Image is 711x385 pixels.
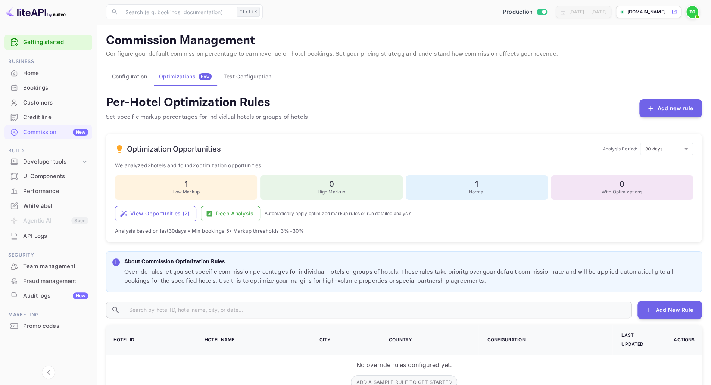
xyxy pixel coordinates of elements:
span: New [199,74,212,79]
div: Commission [23,128,88,137]
div: API Logs [23,232,88,240]
a: Team management [4,259,92,273]
p: High Markup [265,189,398,195]
div: Promo codes [23,322,88,330]
p: With Optimizations [555,189,689,195]
a: Fraud management [4,274,92,288]
a: Whitelabel [4,199,92,212]
p: Commission Management [106,33,702,48]
button: Test Configuration [218,68,277,86]
div: Whitelabel [23,202,88,210]
span: Production [503,8,533,16]
a: UI Components [4,169,92,183]
div: Performance [23,187,88,196]
div: Whitelabel [4,199,92,213]
div: Developer tools [4,155,92,168]
p: We analyzed 2 hotels and found 2 optimization opportunities. [115,161,693,169]
th: Configuration [478,325,612,355]
a: CommissionNew [4,125,92,139]
button: Add New Rule [637,301,702,319]
a: Customers [4,96,92,109]
div: CommissionNew [4,125,92,140]
div: Getting started [4,35,92,50]
a: Promo codes [4,319,92,333]
div: Audit logs [23,292,88,300]
a: Performance [4,184,92,198]
button: Deep Analysis [201,206,260,221]
p: Low Markup [119,189,253,195]
img: Traveloka CUG [686,6,698,18]
div: New [73,292,88,299]
p: Automatically apply optimized markup rules or run detailed analysis [265,210,411,217]
div: Bookings [4,81,92,95]
div: Performance [4,184,92,199]
div: Team management [4,259,92,274]
a: Getting started [23,38,88,47]
th: Hotel ID [106,325,196,355]
div: Customers [4,96,92,110]
a: Audit logsNew [4,289,92,302]
input: Search (e.g. bookings, documentation) [121,4,234,19]
h6: 0 [265,180,398,189]
div: Credit line [4,110,92,125]
p: Override rules let you set specific commission percentages for individual hotels or groups of hot... [124,268,696,286]
th: Actions [665,325,702,355]
div: Home [4,66,92,81]
p: Set specific markup percentages for individual hotels or groups of hotels [106,113,308,122]
div: New [73,129,88,136]
h6: 1 [119,180,253,189]
h6: 1 [410,180,543,189]
h4: Per-Hotel Optimization Rules [106,95,308,110]
button: View Opportunities (2) [115,206,196,221]
input: Search by hotel ID, hotel name, city, or date... [123,302,632,318]
div: Audit logsNew [4,289,92,303]
div: Fraud management [23,277,88,286]
button: Collapse navigation [42,366,55,379]
span: Marketing [4,311,92,319]
div: Team management [23,262,88,271]
a: Home [4,66,92,80]
h6: Optimization Opportunities [127,145,221,153]
div: Developer tools [23,158,81,166]
div: Optimizations [159,73,212,80]
div: UI Components [23,172,88,181]
div: Home [23,69,88,78]
div: [DATE] — [DATE] [569,9,606,15]
button: Configuration [106,68,153,86]
a: Credit line [4,110,92,124]
span: Security [4,251,92,259]
th: City [311,325,380,355]
div: Credit line [23,113,88,122]
p: Normal [410,189,543,195]
div: Customers [23,99,88,107]
span: Build [4,147,92,155]
span: Analysis based on last 30 days • Min bookings: 5 • Markup thresholds: 3 % - 30 % [115,228,304,234]
span: Business [4,58,92,66]
div: Promo codes [4,319,92,333]
div: 30 days [640,143,693,155]
p: About Commission Optimization Rules [124,258,696,266]
button: Add new rule [639,99,702,117]
p: Configure your default commission percentage to earn revenue on hotel bookings. Set your pricing ... [106,50,702,59]
div: Ctrl+K [237,7,260,17]
p: Analysis Period: [603,146,637,152]
img: LiteAPI logo [6,6,66,18]
th: Country [380,325,478,355]
a: API Logs [4,229,92,243]
h6: 0 [555,180,689,189]
a: Bookings [4,81,92,94]
p: No override rules configured yet. [356,360,452,369]
p: [DOMAIN_NAME]... [627,9,670,15]
div: UI Components [4,169,92,184]
th: Last Updated [612,325,665,355]
div: Bookings [23,84,88,92]
p: i [115,259,116,266]
div: Switch to Sandbox mode [500,8,550,16]
th: Hotel Name [196,325,311,355]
